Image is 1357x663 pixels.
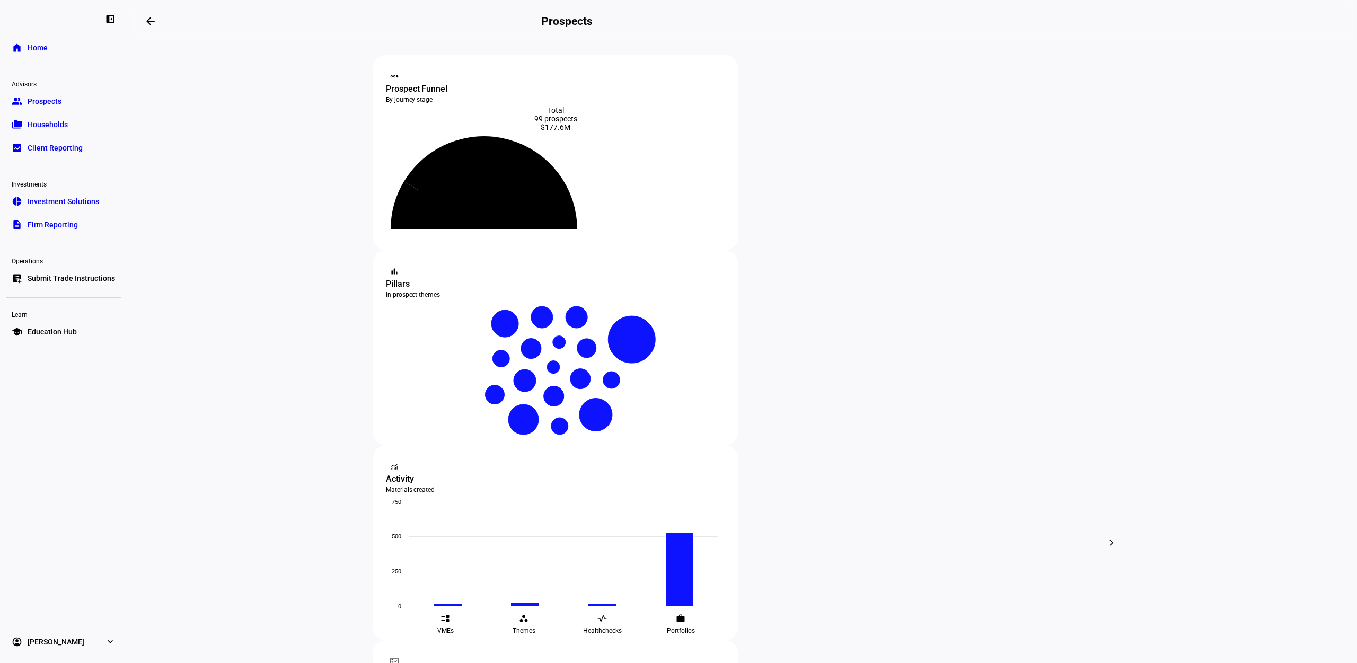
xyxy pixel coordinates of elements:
[12,273,22,284] eth-mat-symbol: list_alt_add
[6,306,121,321] div: Learn
[12,42,22,53] eth-mat-symbol: home
[12,637,22,647] eth-mat-symbol: account_circle
[676,614,685,623] eth-mat-symbol: work
[1105,536,1118,549] mat-icon: chevron_right
[440,614,450,623] eth-mat-symbol: event_list
[6,253,121,268] div: Operations
[6,76,121,91] div: Advisors
[389,266,400,277] mat-icon: bar_chart
[583,626,622,635] span: Healthchecks
[6,37,121,58] a: homeHome
[392,499,401,506] text: 750
[386,473,725,485] div: Activity
[6,91,121,112] a: groupProspects
[28,196,99,207] span: Investment Solutions
[28,42,48,53] span: Home
[28,326,77,337] span: Education Hub
[386,106,725,114] div: Total
[6,176,121,191] div: Investments
[28,96,61,107] span: Prospects
[28,637,84,647] span: [PERSON_NAME]
[513,626,535,635] span: Themes
[386,290,725,299] div: In prospect themes
[12,96,22,107] eth-mat-symbol: group
[6,191,121,212] a: pie_chartInvestment Solutions
[12,143,22,153] eth-mat-symbol: bid_landscape
[541,15,592,28] h2: Prospects
[28,219,78,230] span: Firm Reporting
[386,95,725,104] div: By journey stage
[28,119,68,130] span: Households
[392,533,401,540] text: 500
[386,123,725,131] div: $177.6M
[12,119,22,130] eth-mat-symbol: folder_copy
[519,614,528,623] eth-mat-symbol: workspaces
[597,614,607,623] eth-mat-symbol: vital_signs
[6,214,121,235] a: descriptionFirm Reporting
[389,71,400,82] mat-icon: steppers
[28,273,115,284] span: Submit Trade Instructions
[386,114,725,123] div: 99 prospects
[6,137,121,158] a: bid_landscapeClient Reporting
[12,196,22,207] eth-mat-symbol: pie_chart
[386,485,725,494] div: Materials created
[386,83,725,95] div: Prospect Funnel
[12,219,22,230] eth-mat-symbol: description
[437,626,454,635] span: VMEs
[389,461,400,472] mat-icon: monitoring
[144,15,157,28] mat-icon: arrow_backwards
[6,114,121,135] a: folder_copyHouseholds
[667,626,695,635] span: Portfolios
[12,326,22,337] eth-mat-symbol: school
[105,637,116,647] eth-mat-symbol: expand_more
[28,143,83,153] span: Client Reporting
[105,14,116,24] eth-mat-symbol: left_panel_close
[398,603,401,610] text: 0
[386,278,725,290] div: Pillars
[392,568,401,575] text: 250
